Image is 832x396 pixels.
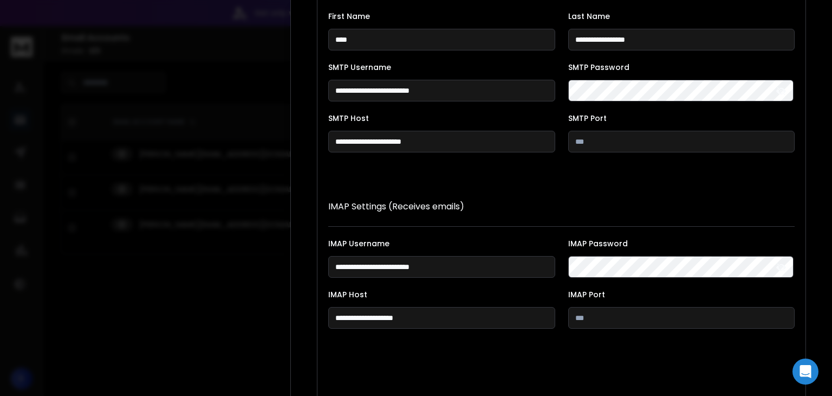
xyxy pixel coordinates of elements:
[568,12,795,20] label: Last Name
[328,12,555,20] label: First Name
[568,240,795,247] label: IMAP Password
[568,63,795,71] label: SMTP Password
[328,291,555,298] label: IMAP Host
[328,240,555,247] label: IMAP Username
[328,114,555,122] label: SMTP Host
[568,291,795,298] label: IMAP Port
[792,359,818,385] div: Open Intercom Messenger
[568,114,795,122] label: SMTP Port
[328,200,795,213] p: IMAP Settings (Receives emails)
[328,63,555,71] label: SMTP Username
